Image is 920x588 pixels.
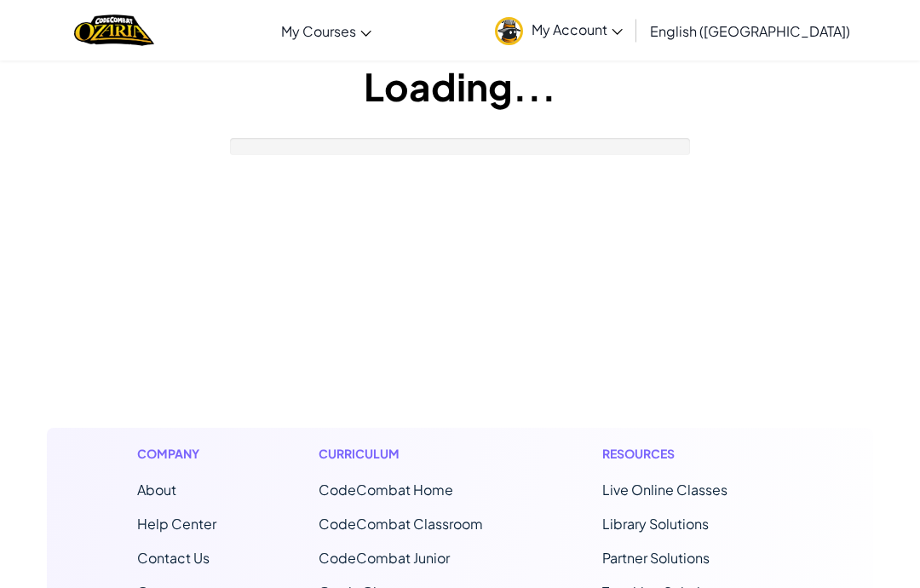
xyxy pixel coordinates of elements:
[281,22,356,40] span: My Courses
[650,22,850,40] span: English ([GEOGRAPHIC_DATA])
[137,515,216,533] a: Help Center
[486,3,631,57] a: My Account
[319,549,450,567] a: CodeCombat Junior
[137,445,216,463] h1: Company
[74,13,153,48] a: Ozaria by CodeCombat logo
[319,481,453,499] span: CodeCombat Home
[137,481,176,499] a: About
[602,549,710,567] a: Partner Solutions
[641,8,859,54] a: English ([GEOGRAPHIC_DATA])
[495,17,523,45] img: avatar
[602,445,784,463] h1: Resources
[532,20,623,38] span: My Account
[319,445,500,463] h1: Curriculum
[74,13,153,48] img: Home
[602,515,709,533] a: Library Solutions
[273,8,380,54] a: My Courses
[137,549,210,567] span: Contact Us
[319,515,483,533] a: CodeCombat Classroom
[602,481,727,499] a: Live Online Classes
